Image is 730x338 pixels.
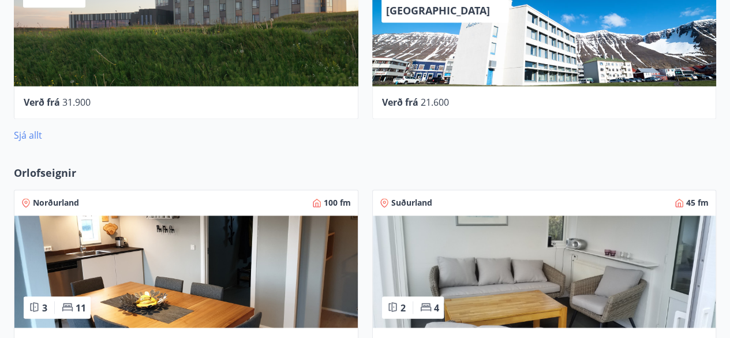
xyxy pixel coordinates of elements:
[686,197,709,209] span: 45 fm
[76,301,86,314] span: 11
[324,197,351,209] span: 100 fm
[421,96,449,109] span: 21.600
[373,216,716,328] img: Paella dish
[391,197,432,209] span: Suðurland
[382,96,418,109] span: Verð frá
[14,216,358,328] img: Paella dish
[434,301,439,314] span: 4
[14,165,76,180] span: Orlofseignir
[42,301,47,314] span: 3
[14,129,42,142] a: Sjá allt
[24,96,60,109] span: Verð frá
[62,96,91,109] span: 31.900
[400,301,406,314] span: 2
[33,197,79,209] span: Norðurland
